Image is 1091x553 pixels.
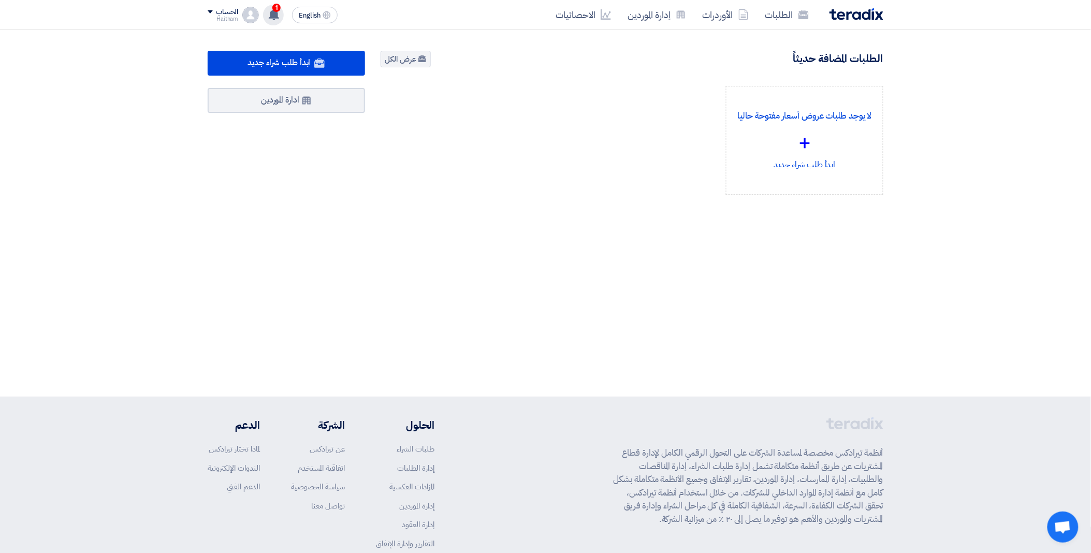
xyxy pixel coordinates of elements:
[272,4,281,12] span: 1
[291,481,345,492] a: سياسة الخصوصية
[694,3,757,27] a: الأوردرات
[735,127,875,158] div: +
[292,7,338,23] button: English
[547,3,619,27] a: الاحصائيات
[216,8,238,17] div: الحساب
[619,3,694,27] a: إدارة الموردين
[735,109,875,123] p: لا يوجد طلبات عروض أسعار مفتوحة حاليا
[298,462,345,474] a: اتفاقية المستخدم
[299,12,321,19] span: English
[402,519,434,530] a: إدارة العقود
[793,52,883,65] h4: الطلبات المضافة حديثاً
[399,500,434,512] a: إدارة الموردين
[1048,512,1079,543] a: Open chat
[613,446,883,526] p: أنظمة تيرادكس مخصصة لمساعدة الشركات على التحول الرقمي الكامل لإدارة قطاع المشتريات عن طريق أنظمة ...
[376,538,434,549] a: التقارير وإدارة الإنفاق
[208,88,365,113] a: ادارة الموردين
[389,481,434,492] a: المزادات العكسية
[227,481,260,492] a: الدعم الفني
[381,51,431,67] a: عرض الكل
[397,462,434,474] a: إدارة الطلبات
[311,500,345,512] a: تواصل معنا
[242,7,259,23] img: profile_test.png
[248,56,310,69] span: ابدأ طلب شراء جديد
[757,3,817,27] a: الطلبات
[830,8,883,20] img: Teradix logo
[208,462,260,474] a: الندوات الإلكترونية
[209,443,260,455] a: لماذا تختار تيرادكس
[735,95,875,186] div: ابدأ طلب شراء جديد
[208,16,238,22] div: Haitham
[291,417,345,433] li: الشركة
[397,443,434,455] a: طلبات الشراء
[376,417,434,433] li: الحلول
[208,417,260,433] li: الدعم
[310,443,345,455] a: عن تيرادكس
